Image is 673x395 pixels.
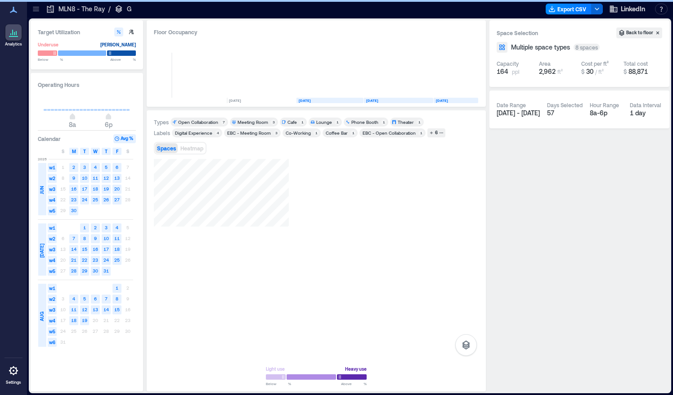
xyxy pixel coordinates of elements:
[539,60,551,67] div: Area
[103,197,109,202] text: 26
[71,318,76,323] text: 18
[116,285,118,291] text: 1
[93,246,98,252] text: 16
[300,119,305,125] div: 1
[299,98,311,103] text: [DATE]
[72,148,76,155] span: M
[113,134,136,143] button: Avg %
[287,119,297,125] div: Cafe
[624,68,627,75] span: $
[38,80,136,89] h3: Operating Hours
[581,68,584,75] span: $
[48,267,57,276] span: w5
[497,67,508,76] span: 164
[83,148,86,155] span: T
[103,307,109,312] text: 14
[6,380,21,385] p: Settings
[94,236,97,241] text: 9
[126,148,129,155] span: S
[511,43,570,52] span: Multiple space types
[624,60,648,67] div: Total cost
[180,145,203,151] span: Heatmap
[83,296,86,301] text: 5
[546,4,592,14] button: Export CSV
[82,197,87,202] text: 24
[116,225,118,230] text: 4
[48,316,57,325] span: w4
[105,296,108,301] text: 7
[274,130,279,136] div: 3
[48,305,57,314] span: w3
[48,174,57,183] span: w2
[93,197,98,202] text: 25
[417,119,422,125] div: 1
[110,57,136,62] span: Above %
[105,225,108,230] text: 3
[103,268,109,273] text: 31
[48,185,57,194] span: w3
[630,101,661,109] div: Data Interval
[71,257,76,263] text: 21
[100,40,136,49] div: [PERSON_NAME]
[381,119,386,125] div: 1
[436,98,448,103] text: [DATE]
[590,109,623,118] div: 8a - 6p
[114,186,120,191] text: 20
[105,121,112,128] span: 6p
[48,245,57,254] span: w3
[497,109,540,117] span: [DATE] - [DATE]
[82,186,87,191] text: 17
[48,223,57,232] span: w1
[512,68,520,75] span: ppl
[581,60,609,67] div: Cost per ft²
[83,225,86,230] text: 1
[314,130,319,136] div: 1
[72,236,75,241] text: 7
[497,101,526,109] div: Date Range
[38,57,63,62] span: Below %
[103,236,109,241] text: 10
[82,318,87,323] text: 19
[266,364,285,373] div: Light use
[154,27,479,36] div: Floor Occupancy
[547,109,583,118] div: 57
[154,129,170,136] div: Labels
[38,244,45,258] span: [DATE]
[93,257,98,263] text: 23
[341,381,367,386] span: Above %
[48,256,57,265] span: w4
[38,156,47,162] span: 2025
[58,5,105,14] p: MLN8 - The Ray
[48,206,57,215] span: w5
[326,130,348,136] div: Coffee Bar
[179,143,205,153] button: Heatmap
[83,236,86,241] text: 8
[38,186,45,194] span: JUN
[108,5,111,14] p: /
[93,186,98,191] text: 18
[351,119,378,125] div: Phone Booth
[595,68,604,75] span: / ft²
[93,175,98,181] text: 11
[38,27,136,36] h3: Target Utilization
[116,164,118,170] text: 6
[116,148,118,155] span: F
[127,5,131,14] p: G
[82,175,87,181] text: 10
[72,175,75,181] text: 9
[48,327,57,336] span: w5
[418,130,424,136] div: 1
[621,5,645,14] span: LinkedIn
[5,41,22,47] p: Analytics
[114,246,120,252] text: 18
[94,164,97,170] text: 4
[114,236,120,241] text: 11
[103,186,109,191] text: 19
[497,28,616,37] h3: Space Selection
[62,148,64,155] span: S
[574,44,600,51] div: 8 spaces
[94,225,97,230] text: 2
[72,296,75,301] text: 4
[215,130,220,136] div: 4
[427,128,445,137] button: 6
